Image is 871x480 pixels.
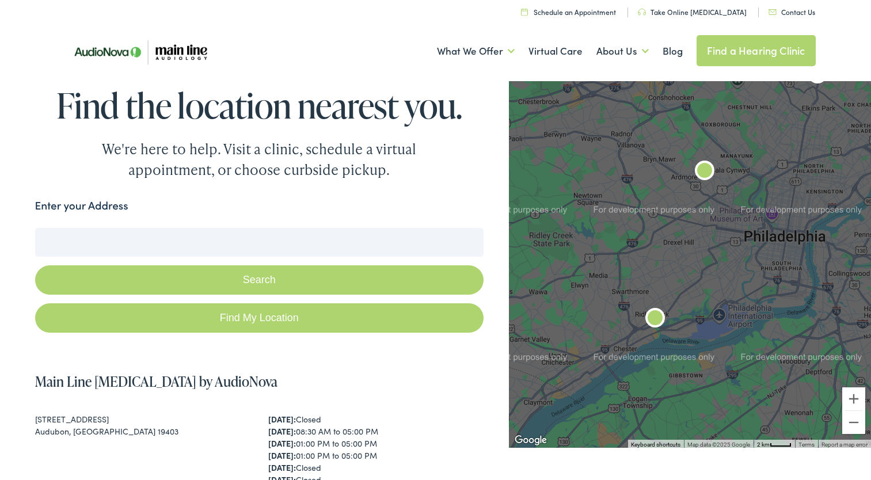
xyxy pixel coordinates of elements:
[521,8,528,16] img: utility icon
[798,441,815,448] a: Terms (opens in new tab)
[35,265,484,295] button: Search
[638,7,747,17] a: Take Online [MEDICAL_DATA]
[754,440,795,448] button: Map Scale: 2 km per 34 pixels
[35,228,484,257] input: Enter your address or zip code
[512,433,550,448] a: Open this area in Google Maps (opens a new window)
[638,9,646,16] img: utility icon
[268,437,296,449] strong: [DATE]:
[512,433,550,448] img: Google
[691,158,718,186] div: Main Line Audiology by AudioNova
[769,9,777,15] img: utility icon
[75,139,443,180] div: We're here to help. Visit a clinic, schedule a virtual appointment, or choose curbside pickup.
[268,413,296,425] strong: [DATE]:
[804,62,831,89] div: AudioNova
[687,441,750,448] span: Map data ©2025 Google
[35,425,250,437] div: Audubon, [GEOGRAPHIC_DATA] 19403
[35,86,484,124] h1: Find the location nearest you.
[35,372,277,391] a: Main Line [MEDICAL_DATA] by AudioNova
[35,413,250,425] div: [STREET_ADDRESS]
[842,411,865,434] button: Zoom out
[641,306,669,333] div: Main Line Audiology by AudioNova
[268,449,296,461] strong: [DATE]:
[521,7,616,17] a: Schedule an Appointment
[596,30,649,73] a: About Us
[697,35,816,66] a: Find a Hearing Clinic
[35,197,128,214] label: Enter your Address
[769,7,815,17] a: Contact Us
[268,462,296,473] strong: [DATE]:
[757,441,770,448] span: 2 km
[663,30,683,73] a: Blog
[631,441,680,449] button: Keyboard shortcuts
[842,387,865,410] button: Zoom in
[35,303,484,333] a: Find My Location
[528,30,583,73] a: Virtual Care
[268,425,296,437] strong: [DATE]:
[821,441,868,448] a: Report a map error
[437,30,515,73] a: What We Offer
